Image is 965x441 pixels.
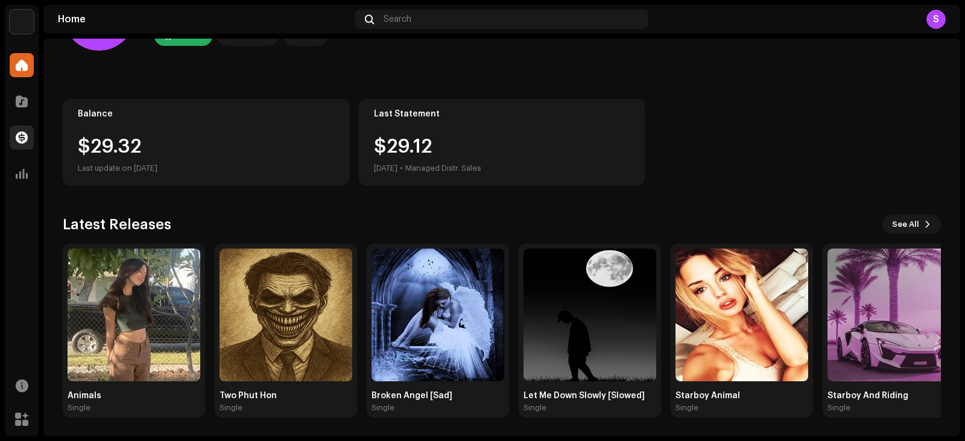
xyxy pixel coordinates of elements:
[78,161,334,176] div: Last update on [DATE]
[524,249,656,381] img: e55b0a40-f079-4bdf-b715-a1f34c409f9e
[827,391,960,401] div: Starboy And Riding
[675,249,808,381] img: 4dd9d475-3ef2-4906-bf8e-5ce8b8b9b445
[220,403,242,413] div: Single
[524,403,546,413] div: Single
[374,161,397,176] div: [DATE]
[63,215,171,234] h3: Latest Releases
[372,391,504,401] div: Broken Angel [Sad]
[68,249,200,381] img: c3d9219f-1139-4fc9-98e0-a5f390957683
[400,161,403,176] div: •
[63,99,349,186] re-o-card-value: Balance
[68,391,200,401] div: Animals
[926,10,946,29] div: S
[68,403,90,413] div: Single
[220,249,352,381] img: d15ebb72-6fa6-48f7-af33-6128c6819868
[78,109,334,119] div: Balance
[359,99,645,186] re-o-card-value: Last Statement
[374,109,630,119] div: Last Statement
[384,14,411,24] span: Search
[372,249,504,381] img: d2631014-eca7-49ee-8941-992e18483454
[58,14,350,24] div: Home
[10,10,34,34] img: a6437e74-8c8e-4f74-a1ce-131745af0155
[524,391,656,401] div: Let Me Down Slowly [Slowed]
[675,403,698,413] div: Single
[405,161,481,176] div: Managed Distr. Sales
[827,249,960,381] img: 1049c79e-af11-4ebf-80cf-8581001fee55
[675,391,808,401] div: Starboy Animal
[892,212,919,236] span: See All
[882,215,941,234] button: See All
[220,391,352,401] div: Two Phut Hon
[372,403,394,413] div: Single
[827,403,850,413] div: Single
